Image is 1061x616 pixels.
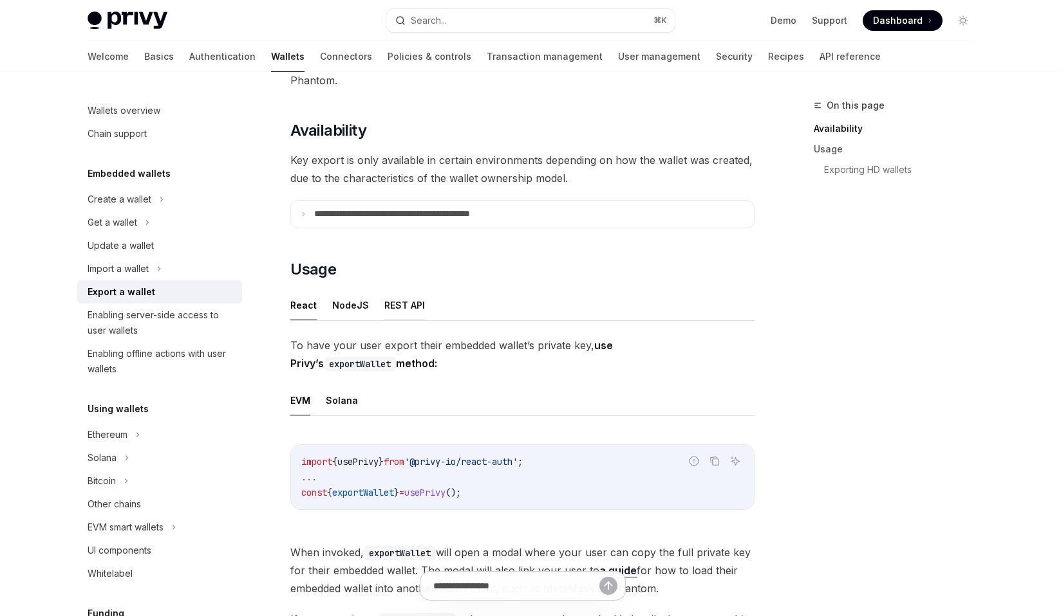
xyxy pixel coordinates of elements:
[301,487,327,498] span: const
[324,357,396,371] code: exportWallet
[404,487,446,498] span: usePrivy
[814,139,984,159] a: Usage
[364,546,436,560] code: exportWallet
[771,14,796,27] a: Demo
[88,346,234,377] div: Enabling offline actions with user wallets
[873,14,923,27] span: Dashboard
[386,9,675,32] button: Search...⌘K
[384,290,425,320] button: REST API
[768,41,804,72] a: Recipes
[411,13,447,28] div: Search...
[77,562,242,585] a: Whitelabel
[144,41,174,72] a: Basics
[827,98,885,113] span: On this page
[77,234,242,257] a: Update a wallet
[290,151,755,187] span: Key export is only available in certain environments depending on how the wallet was created, due...
[301,456,332,467] span: import
[88,543,151,558] div: UI components
[88,284,155,300] div: Export a wallet
[88,450,117,466] div: Solana
[88,261,149,276] div: Import a wallet
[77,493,242,516] a: Other chains
[77,539,242,562] a: UI components
[388,41,471,72] a: Policies & controls
[88,166,171,181] h5: Embedded wallets
[77,99,242,122] a: Wallets overview
[820,41,881,72] a: API reference
[327,487,332,498] span: {
[290,259,336,280] span: Usage
[446,487,461,498] span: ();
[332,487,394,498] span: exportWallet
[716,41,753,72] a: Security
[88,41,129,72] a: Welcome
[88,566,133,581] div: Whitelabel
[320,41,372,72] a: Connectors
[332,290,369,320] button: NodeJS
[518,456,523,467] span: ;
[399,487,404,498] span: =
[953,10,973,31] button: Toggle dark mode
[88,215,137,230] div: Get a wallet
[487,41,603,72] a: Transaction management
[290,290,317,320] button: React
[863,10,943,31] a: Dashboard
[88,192,151,207] div: Create a wallet
[326,385,358,415] button: Solana
[686,453,702,469] button: Report incorrect code
[77,122,242,145] a: Chain support
[77,280,242,303] a: Export a wallet
[812,14,847,27] a: Support
[88,126,147,141] div: Chain support
[290,336,755,372] span: To have your user export their embedded wallet’s private key,
[88,473,116,489] div: Bitcoin
[618,41,700,72] a: User management
[88,427,127,442] div: Ethereum
[814,118,984,139] a: Availability
[384,456,404,467] span: from
[290,339,613,370] strong: use Privy’s method:
[88,520,164,535] div: EVM smart wallets
[599,577,617,595] button: Send message
[88,12,167,30] img: light logo
[332,456,337,467] span: {
[189,41,256,72] a: Authentication
[706,453,723,469] button: Copy the contents from the code block
[301,471,317,483] span: ...
[290,543,755,597] span: When invoked, will open a modal where your user can copy the full private key for their embedded ...
[653,15,667,26] span: ⌘ K
[271,41,305,72] a: Wallets
[599,564,637,577] a: a guide
[727,453,744,469] button: Ask AI
[290,120,366,141] span: Availability
[88,401,149,417] h5: Using wallets
[337,456,379,467] span: usePrivy
[404,456,518,467] span: '@privy-io/react-auth'
[290,385,310,415] button: EVM
[88,103,160,118] div: Wallets overview
[379,456,384,467] span: }
[88,307,234,338] div: Enabling server-side access to user wallets
[77,342,242,381] a: Enabling offline actions with user wallets
[88,238,154,253] div: Update a wallet
[394,487,399,498] span: }
[77,303,242,342] a: Enabling server-side access to user wallets
[824,159,984,180] a: Exporting HD wallets
[88,496,141,512] div: Other chains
